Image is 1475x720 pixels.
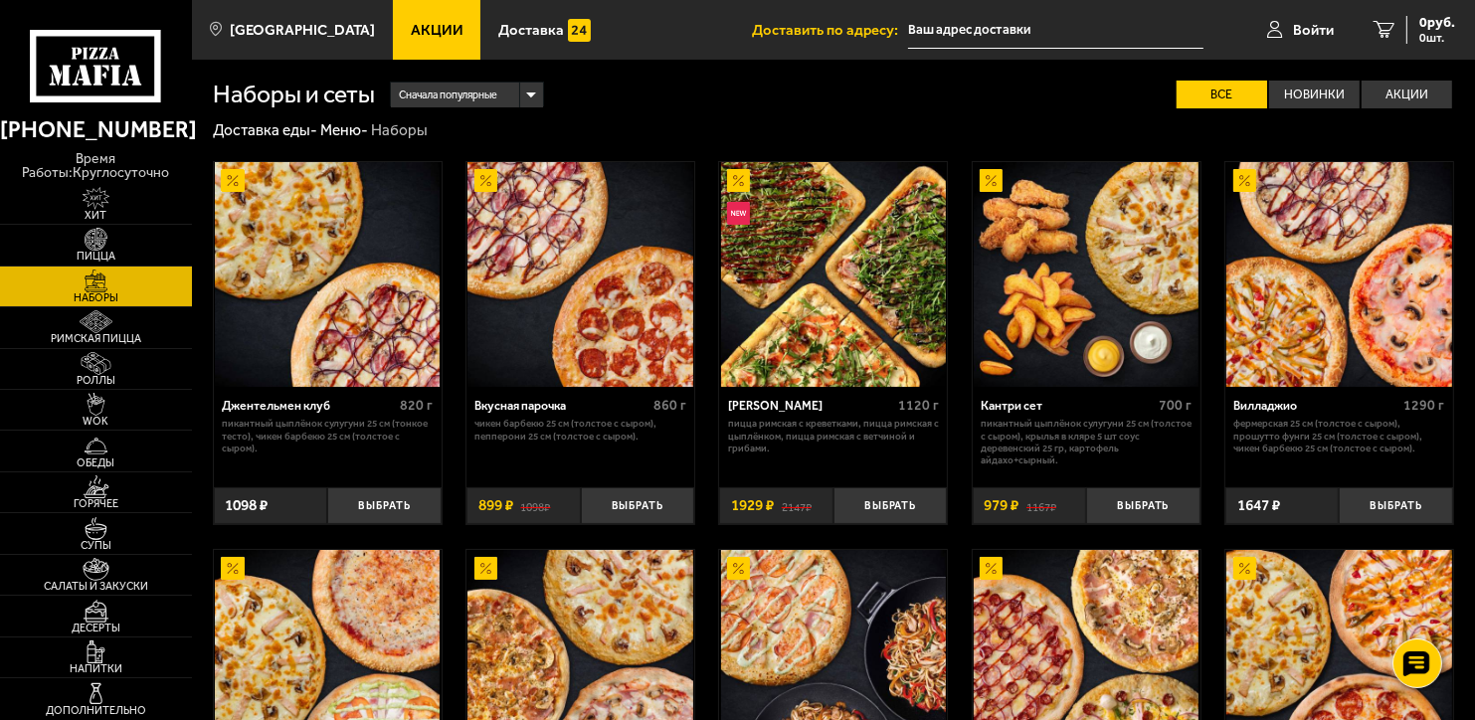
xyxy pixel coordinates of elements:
[727,169,750,192] img: Акционный
[727,557,750,580] img: Акционный
[1233,418,1444,454] p: Фермерская 25 см (толстое с сыром), Прошутто Фунги 25 см (толстое с сыром), Чикен Барбекю 25 см (...
[474,169,497,192] img: Акционный
[466,162,694,387] a: АкционныйВкусная парочка
[1226,162,1451,387] img: Вилладжио
[782,498,812,513] s: 2147 ₽
[1419,16,1455,30] span: 0 руб.
[478,498,513,513] span: 899 ₽
[371,120,428,140] div: Наборы
[1233,399,1398,414] div: Вилладжио
[1086,487,1200,525] button: Выбрать
[973,162,1200,387] a: АкционныйКантри сет
[1404,397,1445,414] span: 1290 г
[467,162,692,387] img: Вкусная парочка
[399,81,497,109] span: Сначала популярные
[980,169,1003,192] img: Акционный
[653,397,686,414] span: 860 г
[1225,162,1453,387] a: АкционныйВилладжио
[984,498,1018,513] span: 979 ₽
[1233,557,1256,580] img: Акционный
[581,487,695,525] button: Выбрать
[833,487,948,525] button: Выбрать
[474,557,497,580] img: Акционный
[222,399,395,414] div: Джентельмен клуб
[222,418,433,454] p: Пикантный цыплёнок сулугуни 25 см (тонкое тесто), Чикен Барбекю 25 см (толстое с сыром).
[1233,169,1256,192] img: Акционный
[1269,81,1360,108] label: Новинки
[721,162,946,387] img: Мама Миа
[898,397,939,414] span: 1120 г
[520,498,550,513] s: 1098 ₽
[1339,487,1453,525] button: Выбрать
[731,498,774,513] span: 1929 ₽
[568,19,591,42] img: 15daf4d41897b9f0e9f617042186c801.svg
[1362,81,1452,108] label: Акции
[1177,81,1267,108] label: Все
[974,162,1198,387] img: Кантри сет
[498,23,564,38] span: Доставка
[980,557,1003,580] img: Акционный
[221,169,244,192] img: Акционный
[981,399,1154,414] div: Кантри сет
[320,121,368,139] a: Меню-
[728,418,939,454] p: Пицца Римская с креветками, Пицца Римская с цыплёнком, Пицца Римская с ветчиной и грибами.
[213,83,375,107] h1: Наборы и сеты
[1293,23,1334,38] span: Войти
[727,202,750,225] img: Новинка
[1026,498,1056,513] s: 1167 ₽
[221,557,244,580] img: Акционный
[327,487,442,525] button: Выбрать
[215,162,440,387] img: Джентельмен клуб
[400,397,433,414] span: 820 г
[728,399,893,414] div: [PERSON_NAME]
[981,418,1192,466] p: Пикантный цыплёнок сулугуни 25 см (толстое с сыром), крылья в кляре 5 шт соус деревенский 25 гр, ...
[225,498,268,513] span: 1098 ₽
[1159,397,1192,414] span: 700 г
[411,23,463,38] span: Акции
[908,12,1203,49] input: Ваш адрес доставки
[719,162,947,387] a: АкционныйНовинкаМама Миа
[230,23,375,38] span: [GEOGRAPHIC_DATA]
[752,23,908,38] span: Доставить по адресу:
[474,399,647,414] div: Вкусная парочка
[474,418,685,443] p: Чикен Барбекю 25 см (толстое с сыром), Пепперони 25 см (толстое с сыром).
[213,121,317,139] a: Доставка еды-
[1237,498,1280,513] span: 1647 ₽
[214,162,442,387] a: АкционныйДжентельмен клуб
[1419,32,1455,44] span: 0 шт.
